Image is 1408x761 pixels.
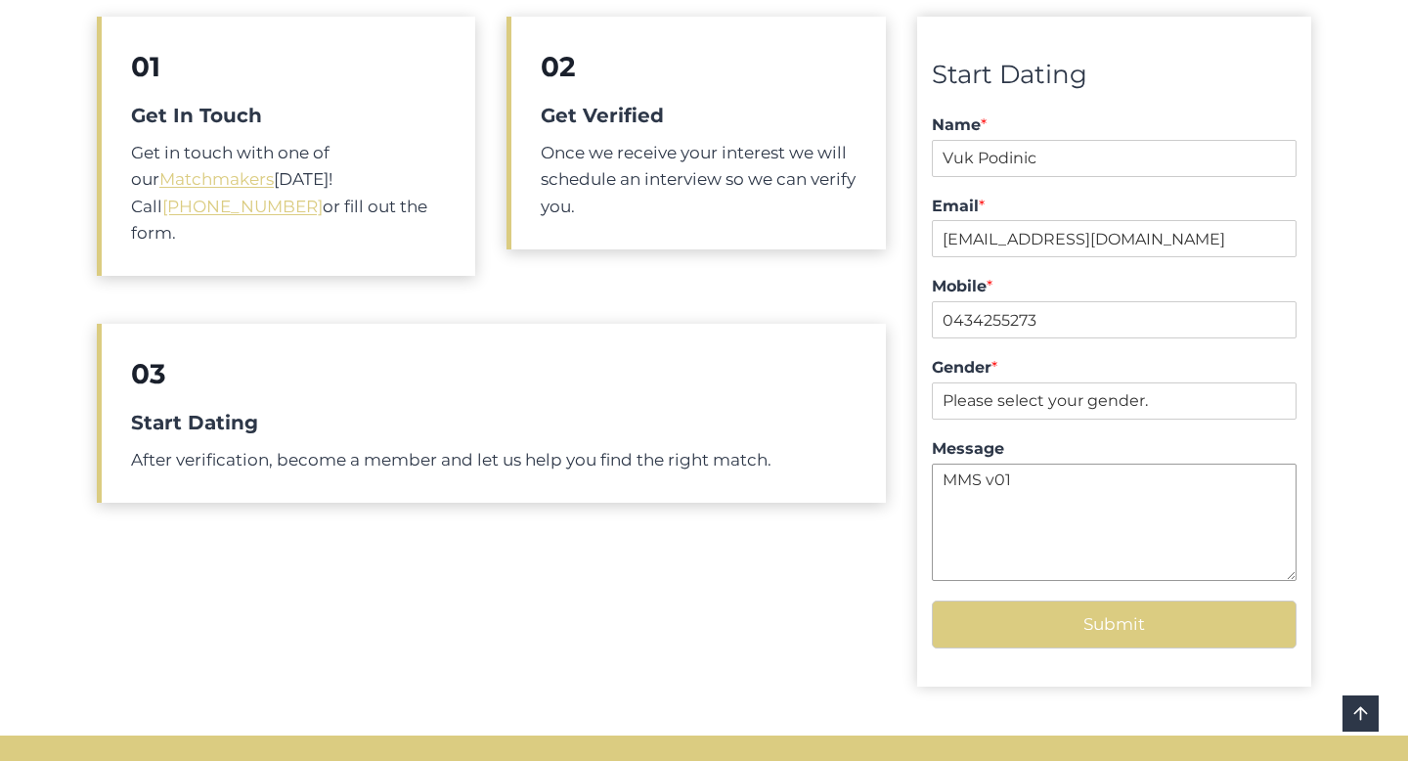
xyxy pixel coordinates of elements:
[932,601,1297,649] button: Submit
[131,46,446,87] h2: 01
[131,353,857,394] h2: 03
[932,55,1297,96] div: Start Dating
[131,447,857,473] p: After verification, become a member and let us help you find the right match.
[131,140,446,246] p: Get in touch with one of our [DATE]! Call or fill out the form.
[932,358,1297,379] label: Gender
[162,197,323,216] a: [PHONE_NUMBER]
[541,46,856,87] h2: 02
[932,439,1297,460] label: Message
[541,101,856,130] h5: Get Verified
[932,277,1297,297] label: Mobile
[932,115,1297,136] label: Name
[1342,695,1379,732] a: Scroll to top
[159,169,274,189] a: Matchmakers
[131,101,446,130] h5: Get In Touch
[932,301,1297,338] input: Mobile
[932,197,1297,217] label: Email
[131,408,857,437] h5: Start Dating
[541,140,856,220] p: Once we receive your interest we will schedule an interview so we can verify you.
